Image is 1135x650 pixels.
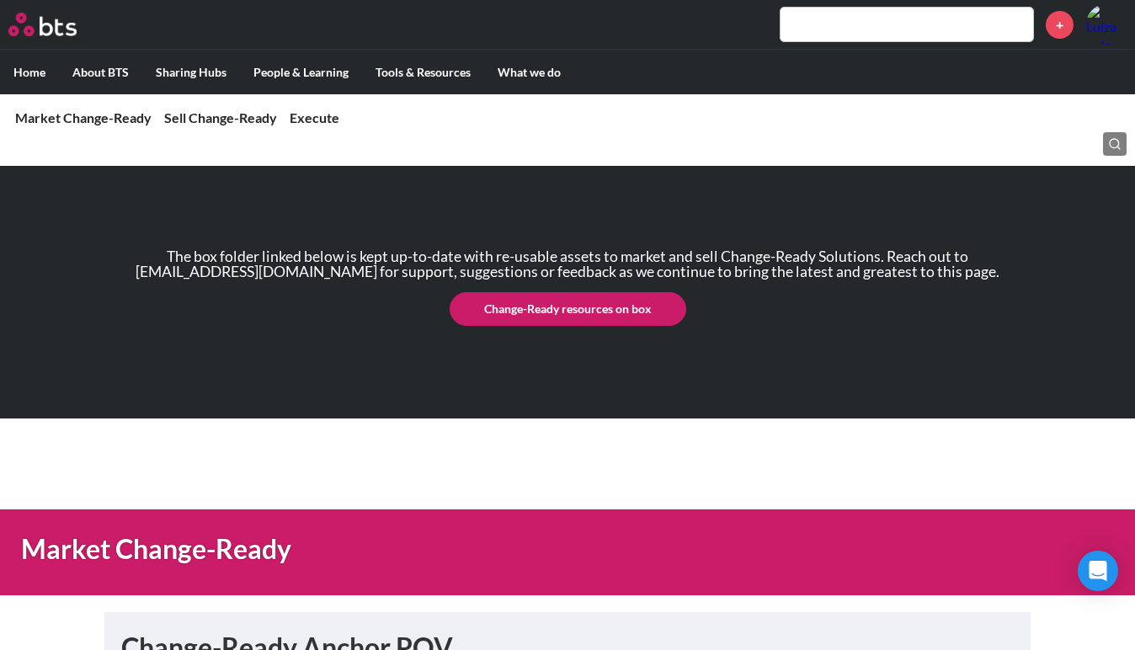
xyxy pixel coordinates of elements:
a: Profile [1086,4,1127,45]
p: The box folder linked below is kept up-to-date with re-usable assets to market and sell Change-Re... [114,249,1021,279]
label: Tools & Resources [362,51,484,94]
a: Sell Change-Ready [164,109,277,125]
a: Execute [290,109,339,125]
a: Go home [8,13,108,36]
label: People & Learning [240,51,362,94]
label: What we do [484,51,574,94]
label: Sharing Hubs [142,51,240,94]
div: Open Intercom Messenger [1078,551,1118,591]
label: About BTS [59,51,142,94]
h1: Market Change-Ready [21,530,786,568]
img: BTS Logo [8,13,77,36]
a: Market Change-Ready [15,109,152,125]
a: + [1046,11,1074,39]
a: Change-Ready resources on box [450,292,686,326]
img: Luiza Falcao [1086,4,1127,45]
